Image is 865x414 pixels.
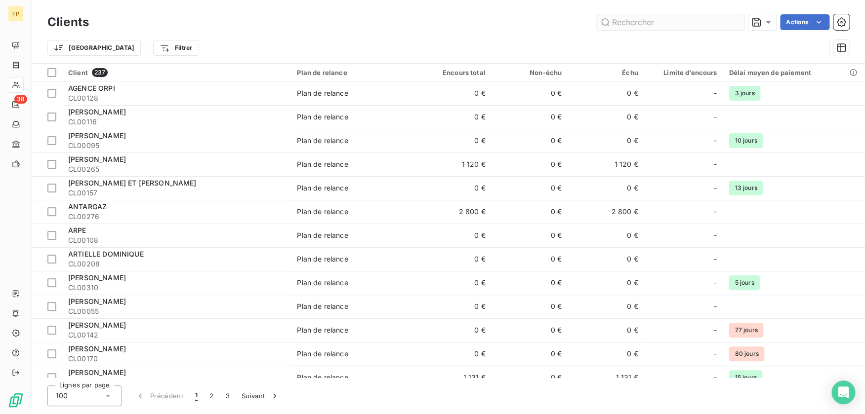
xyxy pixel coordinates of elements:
[729,86,760,101] span: 3 jours
[68,93,285,103] span: CL00128
[714,278,717,288] span: -
[220,385,236,406] button: 3
[297,159,348,169] div: Plan de relance
[56,391,68,401] span: 100
[189,385,204,406] button: 1
[568,200,644,224] td: 2 800 €
[650,69,717,76] div: Limite d’encours
[714,373,717,382] span: -
[153,40,199,56] button: Filtrer
[297,69,409,76] div: Plan de relance
[568,295,644,318] td: 0 €
[68,235,285,245] span: CL00108
[714,207,717,217] span: -
[492,247,568,271] td: 0 €
[297,230,348,240] div: Plan de relance
[68,84,115,92] span: AGENCE ORPI
[415,105,491,129] td: 0 €
[297,254,348,264] div: Plan de relance
[415,366,491,389] td: 1 131 €
[68,108,126,116] span: [PERSON_NAME]
[68,273,126,282] span: [PERSON_NAME]
[68,141,285,151] span: CL00095
[729,346,764,361] span: 80 jours
[492,366,568,389] td: 0 €
[129,385,189,406] button: Précédent
[596,14,744,30] input: Rechercher
[415,271,491,295] td: 0 €
[714,88,717,98] span: -
[780,14,829,30] button: Actions
[421,69,485,76] div: Encours total
[415,224,491,247] td: 0 €
[68,69,88,76] span: Client
[297,373,348,382] div: Plan de relance
[729,323,763,338] span: 77 jours
[714,136,717,146] span: -
[68,212,285,222] span: CL00276
[492,152,568,176] td: 0 €
[297,88,348,98] div: Plan de relance
[68,259,285,269] span: CL00208
[236,385,286,406] button: Suivant
[14,95,27,104] span: 38
[714,230,717,240] span: -
[68,117,285,127] span: CL00116
[68,306,285,316] span: CL00055
[492,342,568,366] td: 0 €
[714,349,717,359] span: -
[729,275,760,290] span: 5 jours
[714,112,717,122] span: -
[568,366,644,389] td: 1 131 €
[68,179,197,187] span: [PERSON_NAME] ET [PERSON_NAME]
[92,68,108,77] span: 237
[714,301,717,311] span: -
[68,131,126,140] span: [PERSON_NAME]
[68,283,285,293] span: CL00310
[492,318,568,342] td: 0 €
[47,13,89,31] h3: Clients
[714,254,717,264] span: -
[714,325,717,335] span: -
[568,152,644,176] td: 1 120 €
[492,271,568,295] td: 0 €
[497,69,562,76] div: Non-échu
[831,380,855,404] div: Open Intercom Messenger
[568,129,644,152] td: 0 €
[492,295,568,318] td: 0 €
[415,247,491,271] td: 0 €
[68,202,107,211] span: ANTARGAZ
[415,200,491,224] td: 2 800 €
[492,105,568,129] td: 0 €
[297,136,348,146] div: Plan de relance
[492,200,568,224] td: 0 €
[492,176,568,200] td: 0 €
[568,224,644,247] td: 0 €
[415,176,491,200] td: 0 €
[574,69,638,76] div: Échu
[68,330,285,340] span: CL00142
[568,247,644,271] td: 0 €
[8,392,24,408] img: Logo LeanPay
[415,318,491,342] td: 0 €
[68,321,126,329] span: [PERSON_NAME]
[729,370,762,385] span: 15 jours
[297,183,348,193] div: Plan de relance
[415,81,491,105] td: 0 €
[568,105,644,129] td: 0 €
[8,6,24,22] div: FP
[297,325,348,335] div: Plan de relance
[492,81,568,105] td: 0 €
[297,278,348,288] div: Plan de relance
[492,224,568,247] td: 0 €
[68,164,285,174] span: CL00265
[68,368,126,376] span: [PERSON_NAME]
[297,349,348,359] div: Plan de relance
[297,112,348,122] div: Plan de relance
[415,152,491,176] td: 1 120 €
[729,69,859,76] div: Délai moyen de paiement
[68,297,126,305] span: [PERSON_NAME]
[204,385,219,406] button: 2
[68,188,285,198] span: CL00157
[714,183,717,193] span: -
